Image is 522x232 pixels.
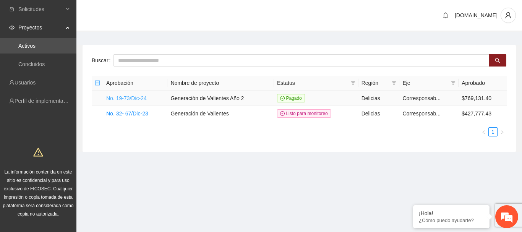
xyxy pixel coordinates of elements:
[4,153,146,179] textarea: Escriba su mensaje y pulse “Intro”
[358,106,400,121] td: Delicias
[495,58,500,64] span: search
[392,81,396,85] span: filter
[44,74,105,151] span: Estamos en línea.
[362,79,389,87] span: Región
[167,76,274,91] th: Nombre de proyecto
[479,127,488,136] button: left
[419,210,484,216] div: ¡Hola!
[489,54,506,67] button: search
[402,110,441,117] span: Corresponsab...
[459,76,507,91] th: Aprobado
[95,80,100,86] span: minus-square
[501,12,516,19] span: user
[479,127,488,136] li: Previous Page
[498,127,507,136] li: Next Page
[106,110,148,117] a: No. 32- 67/Dic-23
[125,4,144,22] div: Minimizar ventana de chat en vivo
[92,54,113,67] label: Buscar
[167,91,274,106] td: Generación de Valientes Año 2
[9,25,15,30] span: eye
[459,106,507,121] td: $427,777.43
[459,91,507,106] td: $769,131.40
[277,94,305,102] span: Pagado
[277,109,331,118] span: Listo para monitoreo
[440,12,451,18] span: bell
[481,130,486,135] span: left
[9,6,15,12] span: inbox
[18,2,63,17] span: Solicitudes
[18,43,36,49] a: Activos
[280,96,285,101] span: check-circle
[3,169,74,217] span: La información contenida en este sitio es confidencial y para uso exclusivo de FICOSEC. Cualquier...
[489,128,497,136] a: 1
[439,9,452,21] button: bell
[402,79,448,87] span: Eje
[358,91,400,106] td: Delicias
[451,81,456,85] span: filter
[18,61,45,67] a: Concluidos
[33,147,43,157] span: warning
[449,77,457,89] span: filter
[167,106,274,121] td: Generación de Valientes
[106,95,147,101] a: No. 19-73/Dic-24
[349,77,357,89] span: filter
[419,217,484,223] p: ¿Cómo puedo ayudarte?
[390,77,398,89] span: filter
[277,79,348,87] span: Estatus
[40,39,128,49] div: Chatee con nosotros ahora
[455,12,498,18] span: [DOMAIN_NAME]
[402,95,441,101] span: Corresponsab...
[15,79,36,86] a: Usuarios
[18,20,63,35] span: Proyectos
[351,81,355,85] span: filter
[103,76,167,91] th: Aprobación
[280,111,285,116] span: check-circle
[501,8,516,23] button: user
[500,130,504,135] span: right
[15,98,74,104] a: Perfil de implementadora
[488,127,498,136] li: 1
[498,127,507,136] button: right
